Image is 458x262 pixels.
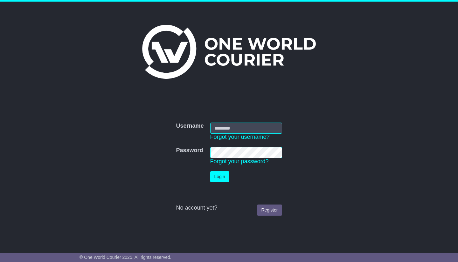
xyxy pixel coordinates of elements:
a: Forgot your username? [210,134,270,140]
div: No account yet? [176,205,282,212]
a: Forgot your password? [210,158,269,165]
button: Login [210,171,229,182]
img: One World [142,25,316,79]
span: © One World Courier 2025. All rights reserved. [80,255,171,260]
a: Register [257,205,282,216]
label: Password [176,147,203,154]
label: Username [176,123,204,130]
